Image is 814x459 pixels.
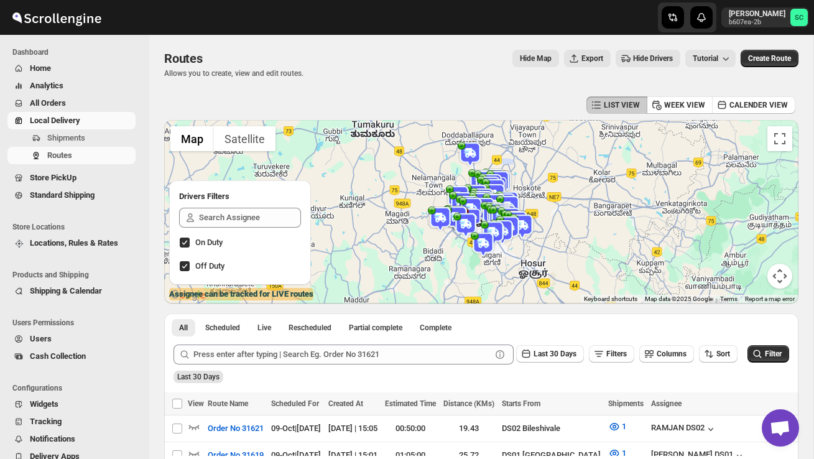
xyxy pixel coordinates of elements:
div: [DATE] | 15:05 [328,422,377,435]
button: Map camera controls [767,264,792,289]
span: Store Locations [12,222,141,232]
button: Keyboard shortcuts [584,295,637,304]
text: SC [795,14,803,22]
button: Sort [699,345,738,363]
span: Sort [716,350,730,358]
span: LIST VIEW [604,100,640,110]
button: Tutorial [685,50,736,67]
span: Users Permissions [12,318,141,328]
span: Products and Shipping [12,270,141,280]
span: Standard Shipping [30,190,95,200]
span: 1 [622,422,626,431]
span: Sanjay chetri [790,9,808,26]
span: 09-Oct | [DATE] [271,424,321,433]
span: Export [581,53,603,63]
span: Hide Drivers [633,53,673,63]
span: Last 30 Days [534,350,576,358]
button: Create Route [741,50,798,67]
button: Map action label [512,50,559,67]
span: Created At [328,399,363,408]
p: [PERSON_NAME] [729,9,785,19]
button: All Orders [7,95,136,112]
button: Analytics [7,77,136,95]
span: Columns [657,350,687,358]
label: Assignee can be tracked for LIVE routes [169,288,313,300]
span: All Orders [30,98,66,108]
div: 00:50:00 [385,422,436,435]
span: Rescheduled [289,323,331,333]
span: View [188,399,204,408]
span: 1 [622,448,626,458]
span: Last 30 Days [177,373,220,381]
button: Last 30 Days [516,345,584,363]
button: Show street map [170,126,214,151]
button: CALENDER VIEW [712,96,795,114]
span: Home [30,63,51,73]
button: Users [7,330,136,348]
span: Cash Collection [30,351,86,361]
span: Locations, Rules & Rates [30,238,118,248]
span: Assignee [651,399,682,408]
button: Widgets [7,396,136,413]
img: Google [167,287,208,304]
h2: Drivers Filters [179,190,301,203]
span: Notifications [30,434,75,443]
button: Locations, Rules & Rates [7,234,136,252]
span: Filters [606,350,627,358]
button: Filter [747,345,789,363]
span: Users [30,334,52,343]
span: Scheduled For [271,399,319,408]
button: Notifications [7,430,136,448]
span: Dashboard [12,47,141,57]
button: Show satellite imagery [214,126,275,151]
span: Starts From [502,399,540,408]
p: Allows you to create, view and edit routes. [164,68,303,78]
span: CALENDER VIEW [729,100,788,110]
span: Tutorial [693,54,718,63]
button: All routes [172,319,195,336]
input: Search Assignee [199,208,301,228]
span: Tracking [30,417,62,426]
button: 1 [601,417,634,437]
span: Store PickUp [30,173,76,182]
span: Complete [420,323,451,333]
span: Local Delivery [30,116,80,125]
div: DS02 Bileshivale [502,422,601,435]
a: Open this area in Google Maps (opens a new window) [167,287,208,304]
span: Route Name [208,399,248,408]
span: Distance (KMs) [443,399,494,408]
span: Filter [765,350,782,358]
button: Columns [639,345,694,363]
input: Press enter after typing | Search Eg. Order No 31621 [193,345,491,364]
span: Estimated Time [385,399,436,408]
button: WEEK VIEW [647,96,713,114]
button: Hide Drivers [616,50,680,67]
p: b607ea-2b [729,19,785,26]
span: Live [257,323,271,333]
button: Export [564,50,611,67]
span: Routes [47,151,72,160]
span: Widgets [30,399,58,409]
button: Routes [7,147,136,164]
span: Create Route [748,53,791,63]
span: Hide Map [520,53,552,63]
button: Toggle fullscreen view [767,126,792,151]
span: Scheduled [205,323,240,333]
span: Order No 31621 [208,422,264,435]
button: Shipping & Calendar [7,282,136,300]
span: Map data ©2025 Google [645,295,713,302]
span: Shipping & Calendar [30,286,102,295]
span: Configurations [12,383,141,393]
a: Report a map error [745,295,795,302]
span: Routes [164,51,203,66]
button: Order No 31621 [200,419,271,438]
span: Off Duty [195,261,224,271]
img: ScrollEngine [10,2,103,33]
button: Tracking [7,413,136,430]
span: Partial complete [349,323,402,333]
button: RAMJAN DS02 [651,423,717,435]
button: Home [7,60,136,77]
span: Shipments [47,133,85,142]
span: On Duty [195,238,223,247]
